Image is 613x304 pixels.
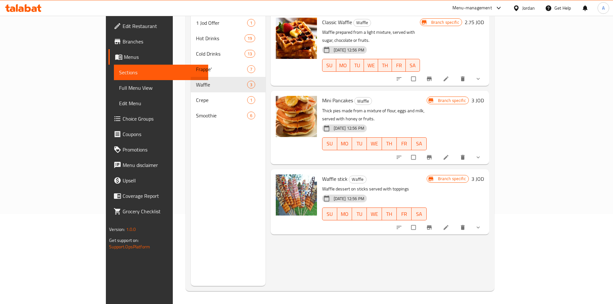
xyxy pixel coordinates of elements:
button: sort-choices [392,220,407,235]
span: 1.0.0 [126,225,136,234]
span: MO [339,61,348,70]
div: 1 Jod Offer [196,19,247,27]
div: Cold Drinks13 [191,46,265,61]
button: MO [337,207,352,220]
span: 19 [245,35,255,41]
div: Frappe'7 [191,61,265,77]
button: MO [337,137,352,150]
span: Edit Menu [119,99,203,107]
button: TH [378,59,392,72]
a: Edit menu item [443,154,450,161]
a: Coupons [108,126,208,142]
p: Waffle prepared from a light mixture, served with sugar, chocolate or fruits. [322,28,420,44]
a: Edit menu item [443,224,450,231]
a: Branches [108,34,208,49]
span: Select to update [407,151,421,163]
button: show more [471,72,487,86]
span: Upsell [123,177,203,184]
span: SU [325,61,334,70]
a: Promotions [108,142,208,157]
span: SA [408,61,417,70]
span: FR [399,139,409,148]
span: Frappe' [196,65,247,73]
span: TH [385,139,394,148]
div: Smoothie6 [191,108,265,123]
div: Hot Drinks [196,34,245,42]
span: Grocery Checklist [123,207,203,215]
span: Branch specific [429,19,462,25]
span: 3 [247,82,255,88]
h6: 3 JOD [471,96,484,105]
a: Menu disclaimer [108,157,208,173]
svg: Show Choices [475,224,481,231]
img: Classic Waffle [276,18,317,59]
span: Sections [119,69,203,76]
span: Mini Pancakes [322,96,353,105]
span: TU [353,61,361,70]
span: 6 [247,113,255,119]
button: Branch-specific-item [422,220,438,235]
span: Crepe [196,96,247,104]
button: FR [392,59,406,72]
button: SA [406,59,420,72]
span: TU [355,209,364,219]
span: Select to update [407,73,421,85]
span: Menu disclaimer [123,161,203,169]
span: Branches [123,38,203,45]
span: Waffle [355,97,372,105]
div: Waffle [354,97,372,105]
button: WE [364,59,378,72]
button: FR [397,207,412,220]
div: Hot Drinks19 [191,31,265,46]
a: Full Menu View [114,80,208,96]
a: Coverage Report [108,188,208,204]
div: items [245,50,255,58]
p: Thick pies made from a mixture of flour, eggs and milk, served with honey or fruits. [322,107,427,123]
button: delete [456,150,471,164]
span: WE [369,139,379,148]
button: TU [352,137,367,150]
button: SA [412,137,426,150]
svg: Show Choices [475,76,481,82]
button: TH [382,137,397,150]
span: [DATE] 12:56 PM [331,125,367,131]
a: Support.OpsPlatform [109,243,150,251]
span: Get support on: [109,236,139,244]
span: MO [340,209,349,219]
h6: 2.75 JOD [465,18,484,27]
span: FR [395,61,403,70]
span: Menus [124,53,203,61]
span: WE [367,61,375,70]
span: FR [399,209,409,219]
span: Choice Groups [123,115,203,123]
button: Branch-specific-item [422,72,438,86]
span: 1 [247,97,255,103]
button: delete [456,220,471,235]
span: Coverage Report [123,192,203,200]
span: Branch specific [435,97,469,104]
button: FR [397,137,412,150]
span: Waffle stick [322,174,348,184]
span: Cold Drinks [196,50,245,58]
div: 1 Jod Offer1 [191,15,265,31]
a: Upsell [108,173,208,188]
div: Smoothie [196,112,247,119]
button: show more [471,220,487,235]
div: items [247,19,255,27]
img: Waffle stick [276,174,317,216]
span: Branch specific [435,176,469,182]
span: 7 [247,66,255,72]
span: SU [325,139,335,148]
button: SU [322,59,336,72]
button: delete [456,72,471,86]
button: TH [382,207,397,220]
button: SA [412,207,426,220]
nav: Menu sections [191,13,265,126]
span: [DATE] 12:56 PM [331,47,367,53]
button: SU [322,137,337,150]
span: Promotions [123,146,203,153]
div: Waffle [353,19,371,27]
div: Menu-management [452,4,492,12]
a: Sections [114,65,208,80]
button: WE [367,137,382,150]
